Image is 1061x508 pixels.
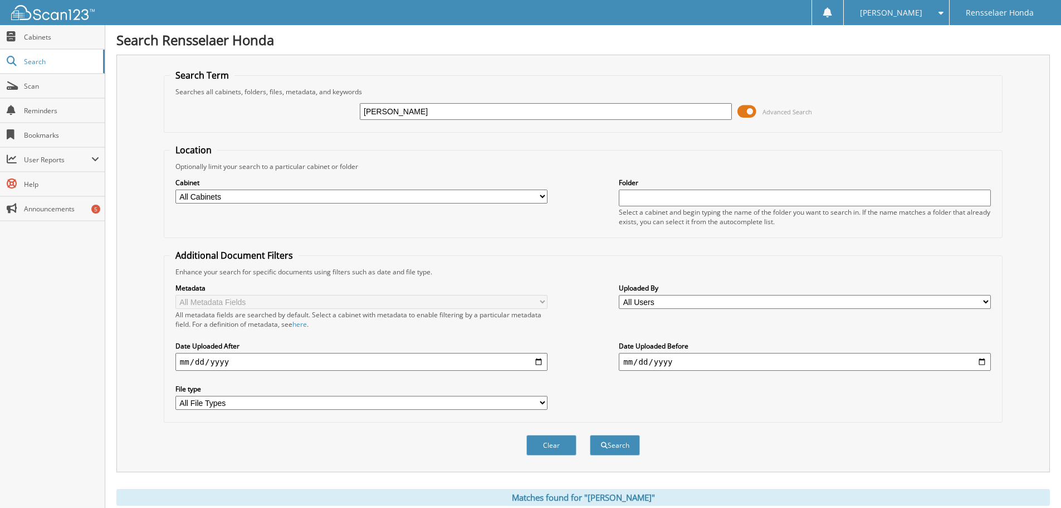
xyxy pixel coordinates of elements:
[24,57,97,66] span: Search
[24,106,99,115] span: Reminders
[292,320,307,329] a: here
[24,204,99,214] span: Announcements
[762,108,812,116] span: Advanced Search
[590,435,640,456] button: Search
[91,205,100,214] div: 5
[175,353,547,371] input: start
[619,283,991,293] label: Uploaded By
[170,267,996,277] div: Enhance your search for specific documents using filters such as date and file type.
[175,384,547,394] label: File type
[24,32,99,42] span: Cabinets
[619,207,991,226] div: Select a cabinet and begin typing the name of the folder you want to search in. If the name match...
[619,178,991,187] label: Folder
[24,180,99,189] span: Help
[175,178,547,187] label: Cabinet
[170,144,217,156] legend: Location
[170,249,299,262] legend: Additional Document Filters
[170,162,996,171] div: Optionally limit your search to a particular cabinet or folder
[526,435,576,456] button: Clear
[24,155,91,165] span: User Reports
[175,341,547,351] label: Date Uploaded After
[11,5,95,20] img: scan123-logo-white.svg
[24,130,99,140] span: Bookmarks
[619,341,991,351] label: Date Uploaded Before
[619,353,991,371] input: end
[966,9,1034,16] span: Rensselaer Honda
[116,31,1050,49] h1: Search Rensselaer Honda
[175,283,547,293] label: Metadata
[116,489,1050,506] div: Matches found for "[PERSON_NAME]"
[170,69,234,81] legend: Search Term
[24,81,99,91] span: Scan
[860,9,922,16] span: [PERSON_NAME]
[175,310,547,329] div: All metadata fields are searched by default. Select a cabinet with metadata to enable filtering b...
[170,87,996,96] div: Searches all cabinets, folders, files, metadata, and keywords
